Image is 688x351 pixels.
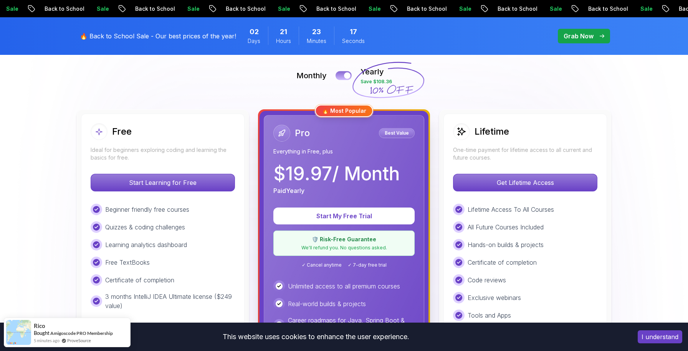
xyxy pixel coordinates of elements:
p: Free TextBooks [105,258,150,267]
span: Minutes [307,37,326,45]
p: Code reviews [468,275,506,285]
p: Back to School [400,5,453,13]
p: Learning analytics dashboard [105,240,187,249]
p: Back to School [491,5,543,13]
p: Quizzes & coding challenges [105,222,185,232]
p: Sale [181,5,205,13]
p: Sale [271,5,296,13]
p: 🛡️ Risk-Free Guarantee [278,236,410,243]
h2: Lifetime [475,125,509,138]
span: Days [248,37,260,45]
p: Best Value [380,129,413,137]
p: Monthly [296,70,327,81]
p: Back to School [38,5,90,13]
button: Start Learning for Free [91,174,235,191]
span: Hours [276,37,291,45]
p: Paid Yearly [273,186,304,195]
p: All Future Courses Included [468,222,544,232]
p: Sale [634,5,658,13]
button: Start My Free Trial [273,208,415,224]
a: Amigoscode PRO Membership [50,330,113,336]
p: Beginner friendly free courses [105,205,189,214]
h2: Pro [295,127,310,139]
p: Career roadmaps for Java, Spring Boot & DevOps [288,316,415,334]
div: This website uses cookies to enhance the user experience. [6,328,626,345]
span: 5 minutes ago [34,337,60,344]
p: Tools and Apps [468,311,511,320]
p: Everything in Free, plus [273,148,415,155]
span: Rico [34,323,45,329]
span: ✓ 7-day free trial [348,262,387,268]
button: Get Lifetime Access [453,174,597,191]
p: Back to School [129,5,181,13]
p: Ideal for beginners exploring coding and learning the basics for free. [91,146,235,161]
p: Back to School [219,5,271,13]
p: Hands-on builds & projects [468,240,544,249]
p: Real-world builds & projects [288,299,366,308]
span: 17 Seconds [350,26,357,37]
span: 23 Minutes [312,26,321,37]
span: 21 Hours [280,26,287,37]
p: Sale [90,5,115,13]
span: ✓ Cancel anytime [302,262,342,268]
span: Bought [34,330,50,336]
h2: Free [112,125,132,138]
p: We'll refund you. No questions asked. [278,245,410,251]
p: Certificate of completion [468,258,537,267]
p: Back to School [582,5,634,13]
a: Start Learning for Free [91,179,235,186]
span: Seconds [342,37,365,45]
p: 🔥 Back to School Sale - Our best prices of the year! [80,31,236,41]
p: Sale [543,5,568,13]
p: $ 19.97 / Month [273,165,400,183]
p: Certificate of completion [105,275,174,285]
span: 2 Days [250,26,259,37]
p: 3 months IntelliJ IDEA Ultimate license ($249 value) [105,292,235,310]
p: Start Learning for Free [91,174,235,191]
p: Back to School [310,5,362,13]
p: Start My Free Trial [283,211,405,221]
img: provesource social proof notification image [6,320,31,345]
p: Lifetime Access To All Courses [468,205,554,214]
p: Get Lifetime Access [453,174,597,191]
p: Unlimited access to all premium courses [288,282,400,291]
p: Exclusive webinars [468,293,521,302]
a: Get Lifetime Access [453,179,597,186]
a: ProveSource [67,337,91,344]
p: Grab Now [564,31,594,41]
p: One-time payment for lifetime access to all current and future courses. [453,146,597,161]
p: Sale [453,5,477,13]
p: Sale [362,5,387,13]
button: Accept cookies [638,330,682,343]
